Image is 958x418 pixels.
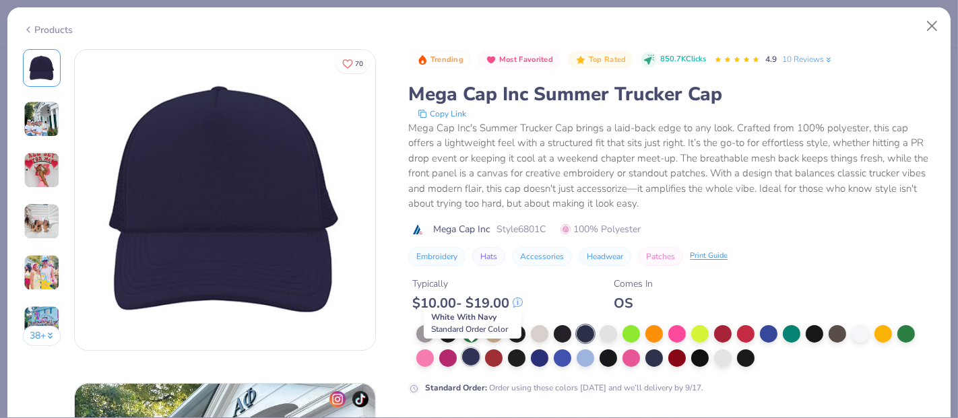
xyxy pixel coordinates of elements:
button: Badge Button [410,51,470,69]
div: Comes In [614,277,653,291]
div: Mega Cap Inc Summer Trucker Cap [408,81,935,107]
button: copy to clipboard [414,107,470,120]
div: 4.9 Stars [714,49,760,71]
span: 100% Polyester [561,222,641,236]
div: OS [614,295,653,312]
img: User generated content [24,254,60,291]
span: Style 6801C [497,222,546,236]
button: 38+ [23,326,61,346]
strong: Standard Order : [425,382,487,393]
button: Badge Button [478,51,560,69]
span: Trending [430,56,464,63]
img: Front [26,52,58,84]
span: Mega Cap Inc [433,222,490,236]
span: Most Favorited [499,56,553,63]
img: Front [75,50,375,350]
img: insta-icon.png [329,391,346,407]
button: Accessories [512,247,572,266]
img: User generated content [24,152,60,188]
span: Standard Order Color [431,324,508,335]
span: 850.7K Clicks [660,54,706,65]
div: Print Guide [690,250,728,262]
img: brand logo [408,224,426,235]
div: Mega Cap Inc's Summer Trucker Cap brings a laid-back edge to any look. Crafted from 100% polyeste... [408,120,935,211]
a: 10 Reviews [782,53,833,65]
button: Embroidery [408,247,466,266]
span: Top Rated [589,56,627,63]
button: Close [920,13,945,39]
span: 70 [355,61,363,67]
button: Like [336,54,369,73]
img: User generated content [24,306,60,342]
button: Badge Button [568,51,633,69]
img: User generated content [24,101,60,137]
button: Hats [472,247,505,266]
img: Most Favorited sort [486,55,497,65]
div: $ 10.00 - $ 19.00 [412,295,523,312]
div: Typically [412,277,523,291]
div: Order using these colors [DATE] and we’ll delivery by 9/17. [425,382,703,394]
button: Headwear [579,247,631,266]
button: Patches [638,247,683,266]
span: 4.9 [765,54,777,65]
div: White With Navy [424,308,521,339]
img: tiktok-icon.png [352,391,369,407]
img: User generated content [24,203,60,240]
img: Top Rated sort [575,55,586,65]
div: Products [23,23,73,37]
img: Trending sort [417,55,428,65]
